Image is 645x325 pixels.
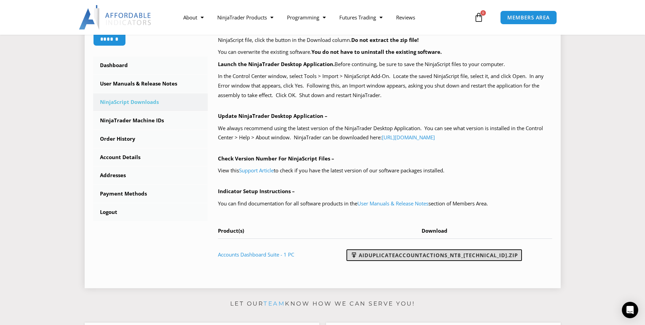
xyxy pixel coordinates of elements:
a: Reviews [389,10,422,25]
p: Let our know how we can serve you! [85,298,561,309]
p: View this to check if you have the latest version of our software packages installed. [218,166,552,175]
nav: Account pages [93,57,208,221]
a: About [176,10,210,25]
a: Logout [93,203,208,221]
a: NinjaScript Downloads [93,93,208,111]
b: You do not have to uninstall the existing software. [311,48,442,55]
a: team [264,300,285,307]
span: 0 [480,10,486,16]
a: User Manuals & Release Notes [357,200,428,207]
a: [URL][DOMAIN_NAME] [382,134,435,141]
a: Programming [280,10,333,25]
a: NinjaTrader Machine IDs [93,112,208,129]
span: MEMBERS AREA [507,15,550,20]
p: You can find documentation for all software products in the section of Members Area. [218,199,552,208]
a: MEMBERS AREA [500,11,557,25]
b: Update NinjaTrader Desktop Application – [218,112,327,119]
a: Account Details [93,149,208,166]
img: LogoAI | Affordable Indicators – NinjaTrader [79,5,152,30]
p: We always recommend using the latest version of the NinjaTrader Desktop Application. You can see ... [218,124,552,143]
b: Launch the NinjaTrader Desktop Application. [218,61,335,67]
nav: Menu [176,10,472,25]
a: NinjaTrader Products [210,10,280,25]
a: Addresses [93,167,208,184]
p: Before continuing, be sure to save the NinjaScript files to your computer. [218,60,552,69]
b: Check Version Number For NinjaScript Files – [218,155,334,162]
p: You can overwrite the existing software. [218,47,552,57]
a: Futures Trading [333,10,389,25]
a: Support Article [239,167,274,174]
a: Dashboard [93,57,208,74]
p: Your purchased products with available NinjaScript downloads are listed in the table below, at th... [218,26,552,45]
p: In the Control Center window, select Tools > Import > NinjaScript Add-On. Locate the saved NinjaS... [218,72,552,100]
a: 0 [464,7,494,27]
span: Download [422,227,447,234]
a: User Manuals & Release Notes [93,75,208,93]
a: Order History [93,130,208,148]
b: Do not extract the zip file! [351,36,419,43]
a: AIDuplicateAccountActions_NT8_[TECHNICAL_ID].zip [346,249,522,261]
span: Product(s) [218,227,244,234]
div: Open Intercom Messenger [622,302,638,318]
a: Payment Methods [93,185,208,203]
b: Indicator Setup Instructions – [218,188,295,195]
a: Accounts Dashboard Suite - 1 PC [218,251,294,258]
